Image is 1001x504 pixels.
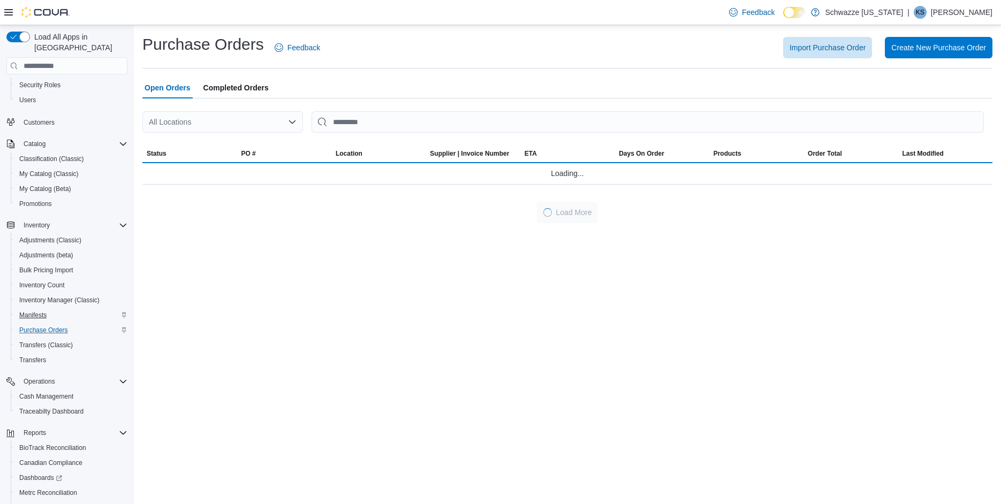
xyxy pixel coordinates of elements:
span: Load More [556,207,592,218]
button: Transfers (Classic) [11,338,132,353]
button: Import Purchase Order [783,37,872,58]
button: Operations [19,375,59,388]
a: Dashboards [15,471,66,484]
span: Transfers (Classic) [19,341,73,349]
span: Purchase Orders [19,326,68,334]
a: Promotions [15,197,56,210]
a: Feedback [725,2,779,23]
button: Purchase Orders [11,323,132,338]
span: Last Modified [903,149,944,158]
span: Transfers [19,356,46,364]
a: Classification (Classic) [15,152,88,165]
button: Promotions [11,196,132,211]
a: Cash Management [15,390,78,403]
span: Location [336,149,362,158]
a: My Catalog (Classic) [15,167,83,180]
span: Adjustments (beta) [15,249,127,262]
a: Inventory Manager (Classic) [15,294,104,307]
span: Promotions [19,200,52,208]
a: Inventory Count [15,279,69,292]
span: Classification (Classic) [15,152,127,165]
button: Metrc Reconciliation [11,485,132,500]
a: BioTrack Reconciliation [15,441,90,454]
a: Transfers [15,354,50,366]
a: Feedback [270,37,324,58]
button: Catalog [19,138,50,150]
span: Operations [19,375,127,388]
button: Adjustments (Classic) [11,233,132,248]
span: Adjustments (Classic) [19,236,81,245]
button: Create New Purchase Order [885,37,992,58]
a: My Catalog (Beta) [15,182,75,195]
button: Days On Order [615,145,709,162]
a: Users [15,94,40,106]
span: Adjustments (Classic) [15,234,127,247]
a: Traceabilty Dashboard [15,405,88,418]
span: Bulk Pricing Import [15,264,127,277]
span: Inventory Count [15,279,127,292]
button: Supplier | Invoice Number [426,145,520,162]
span: Manifests [15,309,127,322]
span: Inventory Manager (Classic) [19,296,100,304]
span: Supplier | Invoice Number [430,149,509,158]
span: Operations [24,377,55,386]
span: Loading [542,207,553,218]
span: BioTrack Reconciliation [19,444,86,452]
span: Inventory [19,219,127,232]
span: Products [714,149,741,158]
span: ETA [525,149,537,158]
button: Operations [2,374,132,389]
p: Schwazze [US_STATE] [825,6,903,19]
p: [PERSON_NAME] [931,6,992,19]
span: Purchase Orders [15,324,127,337]
span: Inventory [24,221,50,230]
button: Inventory Count [11,278,132,293]
button: Reports [2,425,132,440]
input: Dark Mode [783,7,806,18]
span: Dark Mode [783,18,784,19]
span: Security Roles [19,81,60,89]
span: Dashboards [19,474,62,482]
span: Customers [19,115,127,128]
span: My Catalog (Beta) [15,182,127,195]
span: Catalog [19,138,127,150]
span: Users [15,94,127,106]
button: Security Roles [11,78,132,93]
img: Cova [21,7,70,18]
a: Canadian Compliance [15,456,87,469]
span: Classification (Classic) [19,155,84,163]
span: My Catalog (Classic) [15,167,127,180]
button: Reports [19,426,50,439]
button: Location [331,145,426,162]
a: Adjustments (Classic) [15,234,86,247]
a: Customers [19,116,59,129]
a: Security Roles [15,79,65,91]
button: Transfers [11,353,132,368]
button: Catalog [2,136,132,151]
span: Order Total [808,149,842,158]
a: Manifests [15,309,51,322]
span: Create New Purchase Order [891,42,986,53]
span: Canadian Compliance [19,459,82,467]
button: PO # [237,145,331,162]
span: Traceabilty Dashboard [19,407,84,416]
span: Cash Management [19,392,73,401]
button: Status [142,145,237,162]
button: My Catalog (Classic) [11,166,132,181]
span: Completed Orders [203,77,269,98]
span: My Catalog (Classic) [19,170,79,178]
a: Adjustments (beta) [15,249,78,262]
span: Traceabilty Dashboard [15,405,127,418]
div: Kyle Silfer [914,6,927,19]
span: Dashboards [15,471,127,484]
a: Bulk Pricing Import [15,264,78,277]
span: Days On Order [619,149,664,158]
span: Cash Management [15,390,127,403]
input: This is a search bar. After typing your query, hit enter to filter the results lower in the page. [312,111,984,133]
button: Products [709,145,803,162]
button: Customers [2,114,132,129]
button: Order Total [803,145,898,162]
button: Classification (Classic) [11,151,132,166]
span: Reports [24,429,46,437]
span: Load All Apps in [GEOGRAPHIC_DATA] [30,32,127,53]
